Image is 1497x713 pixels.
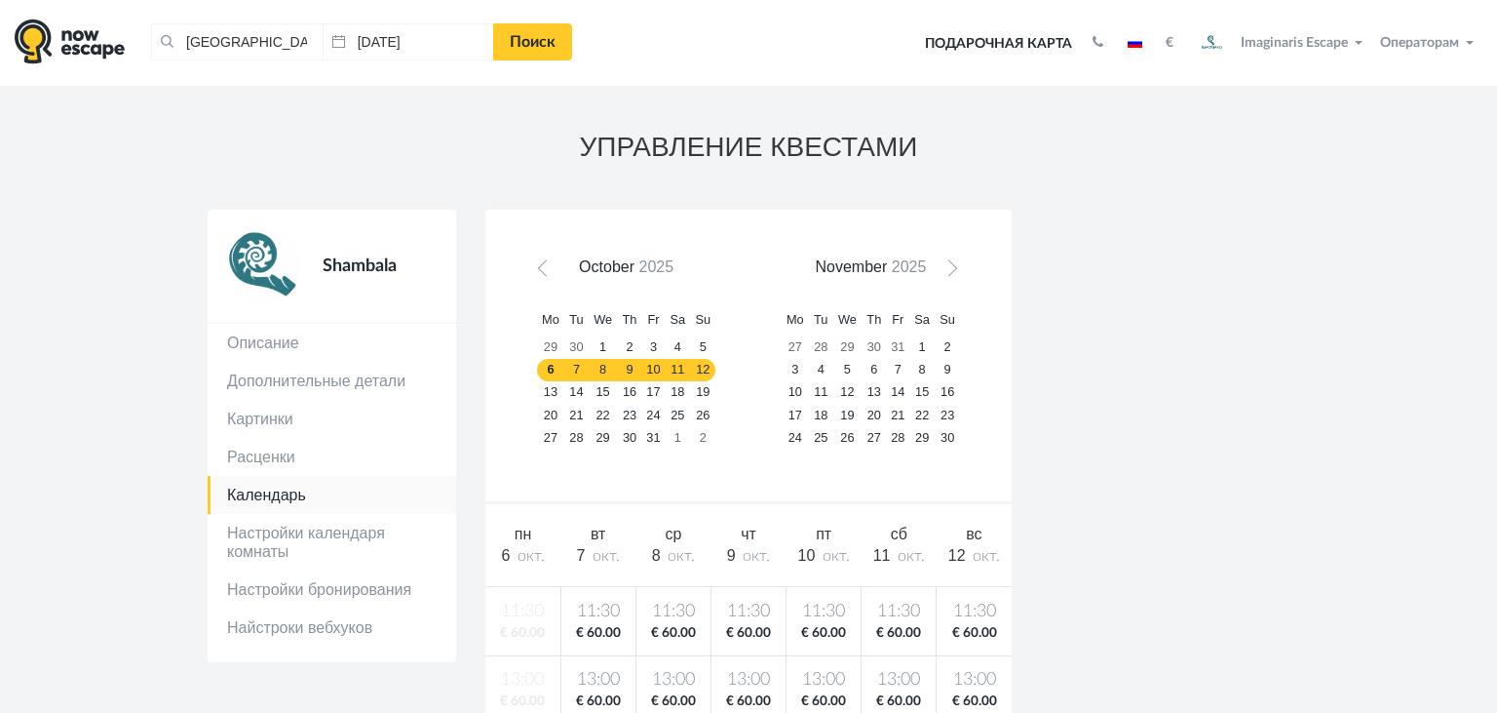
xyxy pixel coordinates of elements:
[640,668,707,693] span: 13:00
[973,548,1000,564] span: окт.
[935,359,960,381] a: 9
[886,381,909,404] a: 14
[589,404,618,426] a: 22
[565,668,632,693] span: 13:00
[715,693,782,711] span: € 60.00
[823,548,850,564] span: окт.
[690,426,715,449] a: 2
[941,264,957,280] span: Next
[862,381,886,404] a: 13
[866,312,881,327] span: Thursday
[665,426,690,449] a: 1
[642,426,666,449] a: 31
[909,426,935,449] a: 29
[617,381,641,404] a: 16
[865,624,932,643] span: € 60.00
[665,359,690,381] a: 11
[493,23,572,60] a: Поиск
[537,404,564,426] a: 20
[873,547,891,564] span: 11
[948,547,966,564] span: 12
[515,526,532,542] span: пн
[886,426,909,449] a: 28
[886,404,909,426] a: 21
[208,438,456,476] a: Расценки
[886,359,909,381] a: 7
[208,133,1289,163] h3: УПРАВЛЕНИЕ КВЕСТАМИ
[1128,38,1142,48] img: ru.jpg
[668,548,695,564] span: окт.
[935,258,963,287] a: Next
[790,693,857,711] span: € 60.00
[647,312,659,327] span: Friday
[208,324,456,362] a: Описание
[809,404,833,426] a: 18
[892,312,903,327] span: Friday
[1380,36,1459,50] span: Операторам
[534,258,562,287] a: Prev
[537,337,564,359] a: 29
[564,404,589,426] a: 21
[743,548,770,564] span: окт.
[715,668,782,693] span: 13:00
[671,312,686,327] span: Saturday
[790,600,857,624] span: 11:30
[652,547,661,564] span: 8
[151,23,323,60] input: Город или название квеста
[208,609,456,647] a: Найстроки вебхуков
[940,624,1008,643] span: € 60.00
[564,381,589,404] a: 14
[501,547,510,564] span: 6
[638,258,673,275] span: 2025
[862,359,886,381] a: 6
[815,258,887,275] span: November
[918,22,1079,65] a: Подарочная карта
[564,426,589,449] a: 28
[935,426,960,449] a: 30
[833,404,863,426] a: 19
[617,426,641,449] a: 30
[640,600,707,624] span: 11:30
[208,362,456,400] a: Дополнительные детали
[809,426,833,449] a: 25
[891,526,907,542] span: сб
[542,312,559,327] span: Monday
[690,337,715,359] a: 5
[940,668,1008,693] span: 13:00
[642,404,666,426] a: 24
[727,547,736,564] span: 9
[833,381,863,404] a: 12
[862,404,886,426] a: 20
[564,337,589,359] a: 30
[569,312,583,327] span: Tuesday
[665,526,681,542] span: ср
[886,337,909,359] a: 31
[814,312,827,327] span: Tuesday
[833,359,863,381] a: 5
[838,312,857,327] span: Wednesday
[665,381,690,404] a: 18
[301,229,437,303] div: Shambala
[589,381,618,404] a: 15
[865,693,932,711] span: € 60.00
[696,312,711,327] span: Sunday
[642,359,666,381] a: 10
[642,337,666,359] a: 3
[1156,33,1183,53] button: €
[935,337,960,359] a: 2
[593,548,620,564] span: окт.
[1166,36,1173,50] strong: €
[782,404,809,426] a: 17
[1375,33,1482,53] button: Операторам
[617,359,641,381] a: 9
[790,668,857,693] span: 13:00
[565,600,632,624] span: 11:30
[15,19,125,64] img: logo
[208,571,456,609] a: Настройки бронирования
[833,337,863,359] a: 29
[564,359,589,381] a: 7
[518,548,545,564] span: окт.
[579,258,634,275] span: October
[862,337,886,359] a: 30
[589,337,618,359] a: 1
